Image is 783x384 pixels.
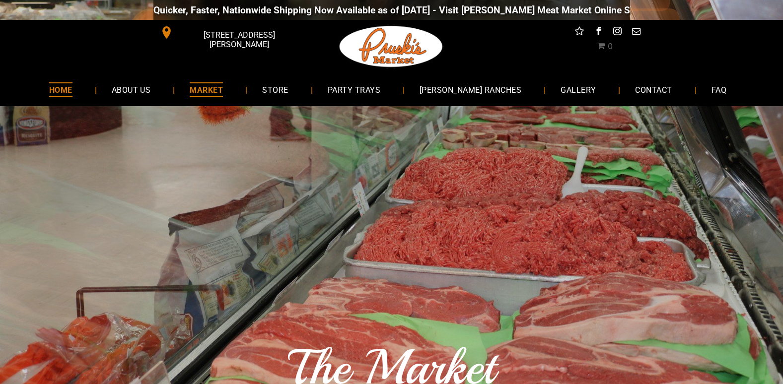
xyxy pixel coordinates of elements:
img: Pruski-s+Market+HQ+Logo2-1920w.png [338,20,445,73]
a: [STREET_ADDRESS][PERSON_NAME] [153,25,305,40]
a: facebook [592,25,605,40]
span: HOME [49,82,72,97]
a: GALLERY [546,76,611,103]
a: [PERSON_NAME] RANCHES [405,76,536,103]
span: [STREET_ADDRESS][PERSON_NAME] [175,25,303,54]
a: PARTY TRAYS [313,76,395,103]
a: email [630,25,642,40]
a: CONTACT [620,76,687,103]
a: MARKET [175,76,238,103]
a: STORE [247,76,303,103]
a: ABOUT US [97,76,166,103]
a: instagram [611,25,624,40]
a: FAQ [697,76,741,103]
span: 0 [608,42,613,51]
a: Social network [573,25,586,40]
a: HOME [34,76,87,103]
